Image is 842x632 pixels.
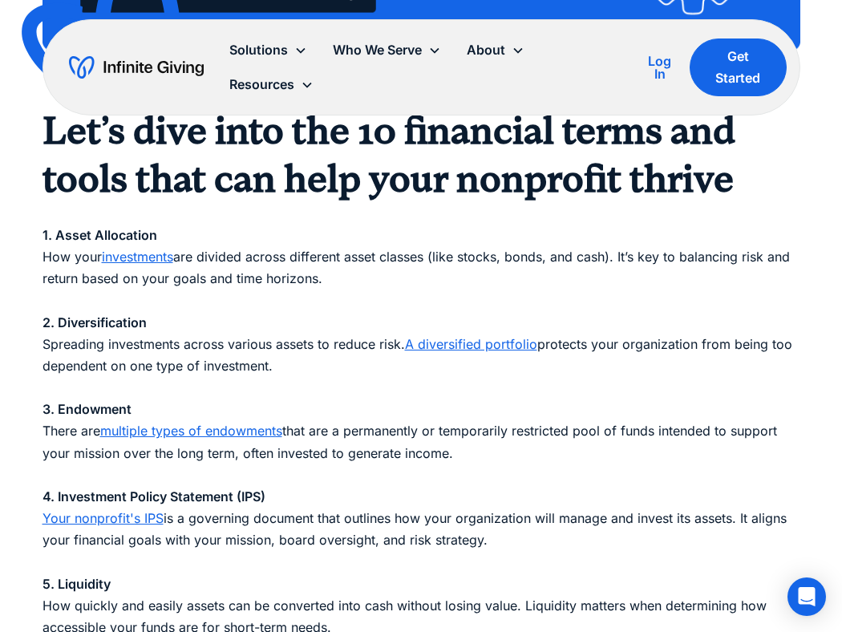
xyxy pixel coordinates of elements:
div: Who We Serve [320,33,454,67]
a: investments [102,249,173,265]
a: Your nonprofit's IPS [43,510,164,526]
strong: 4. Investment Policy Statement (IPS) [43,488,265,504]
a: multiple types of endowments [100,423,282,439]
div: Open Intercom Messenger [787,577,826,616]
div: About [467,39,505,61]
strong: 2. Diversification ‍ [43,314,147,330]
strong: 1. Asset Allocation [43,227,157,243]
a: A diversified portfolio [405,336,537,352]
div: Resources [229,74,294,95]
strong: 3. Endowment [43,401,132,417]
div: About [454,33,537,67]
div: Solutions [229,39,288,61]
div: Resources [217,67,326,102]
strong: Let’s dive into the 10 financial terms and tools that can help your nonprofit thrive [43,108,735,201]
div: Solutions [217,33,320,67]
a: home [69,55,204,80]
a: Log In [643,51,677,83]
a: Get Started [690,38,786,96]
div: Log In [643,55,677,80]
div: Who We Serve [333,39,422,61]
h2: ‍ [43,59,800,203]
strong: 5. Liquidity [43,576,111,592]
